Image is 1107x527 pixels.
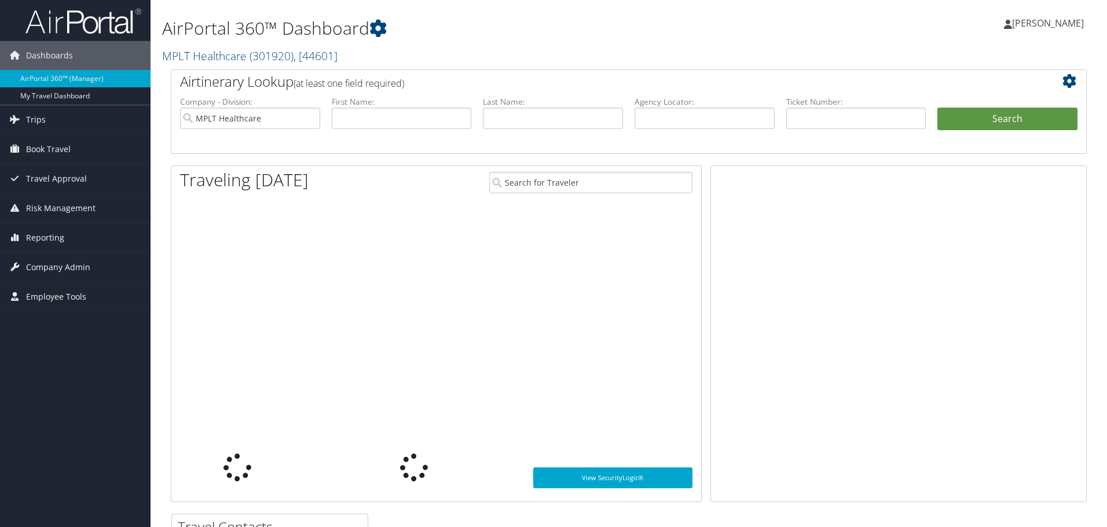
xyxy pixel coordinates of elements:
[294,77,404,90] span: (at least one field required)
[26,105,46,134] span: Trips
[26,135,71,164] span: Book Travel
[1012,17,1084,30] span: [PERSON_NAME]
[26,223,64,252] span: Reporting
[162,48,338,64] a: MPLT Healthcare
[786,96,926,108] label: Ticket Number:
[533,467,692,488] a: View SecurityLogic®
[937,108,1077,131] button: Search
[294,48,338,64] span: , [ 44601 ]
[1004,6,1095,40] a: [PERSON_NAME]
[25,8,141,35] img: airportal-logo.png
[26,253,90,282] span: Company Admin
[26,41,73,70] span: Dashboards
[489,172,692,193] input: Search for Traveler
[250,48,294,64] span: ( 301920 )
[483,96,623,108] label: Last Name:
[180,168,309,192] h1: Traveling [DATE]
[26,164,87,193] span: Travel Approval
[180,72,1001,91] h2: Airtinerary Lookup
[332,96,472,108] label: First Name:
[26,282,86,311] span: Employee Tools
[162,16,785,40] h1: AirPortal 360™ Dashboard
[180,96,320,108] label: Company - Division:
[26,194,96,223] span: Risk Management
[635,96,775,108] label: Agency Locator:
